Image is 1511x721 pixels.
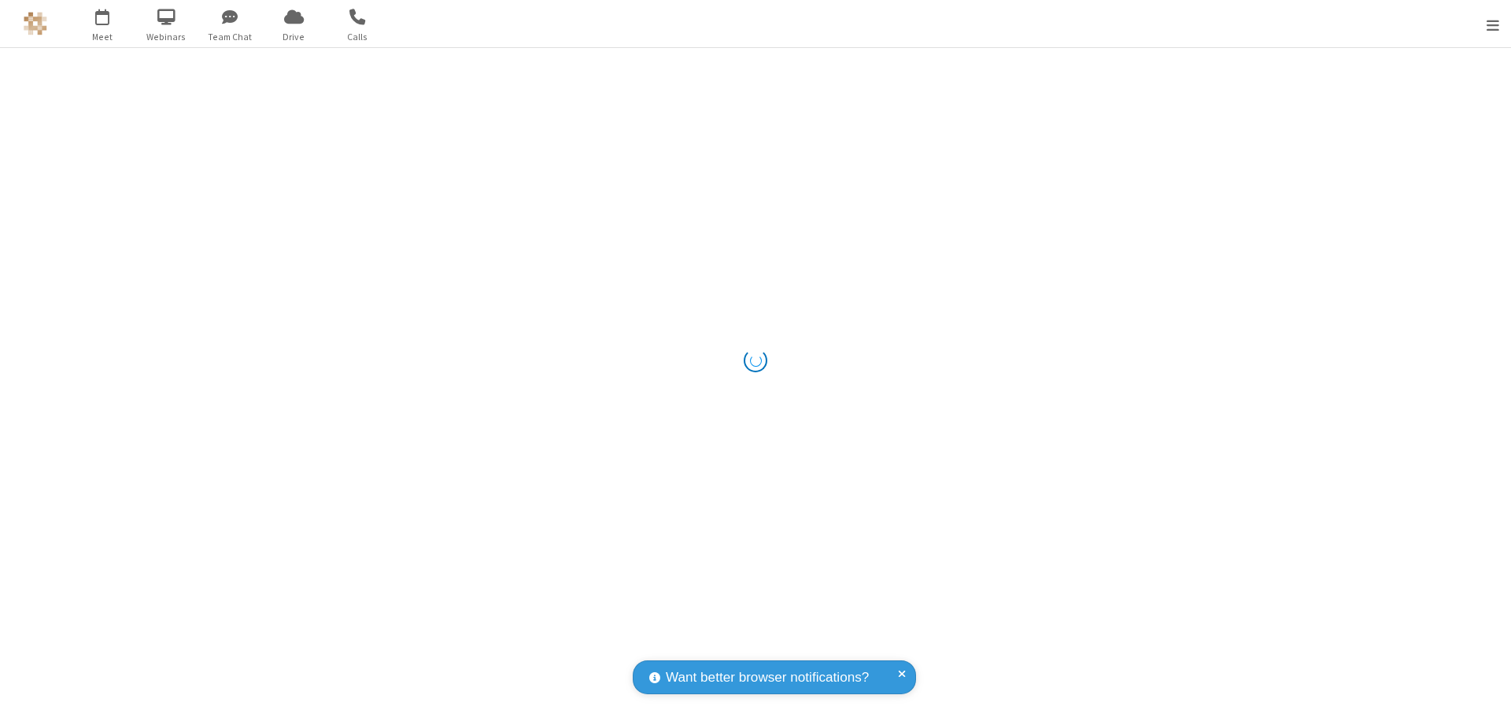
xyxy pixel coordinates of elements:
[137,30,196,44] span: Webinars
[666,667,869,688] span: Want better browser notifications?
[264,30,323,44] span: Drive
[328,30,387,44] span: Calls
[73,30,132,44] span: Meet
[24,12,47,35] img: QA Selenium DO NOT DELETE OR CHANGE
[201,30,260,44] span: Team Chat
